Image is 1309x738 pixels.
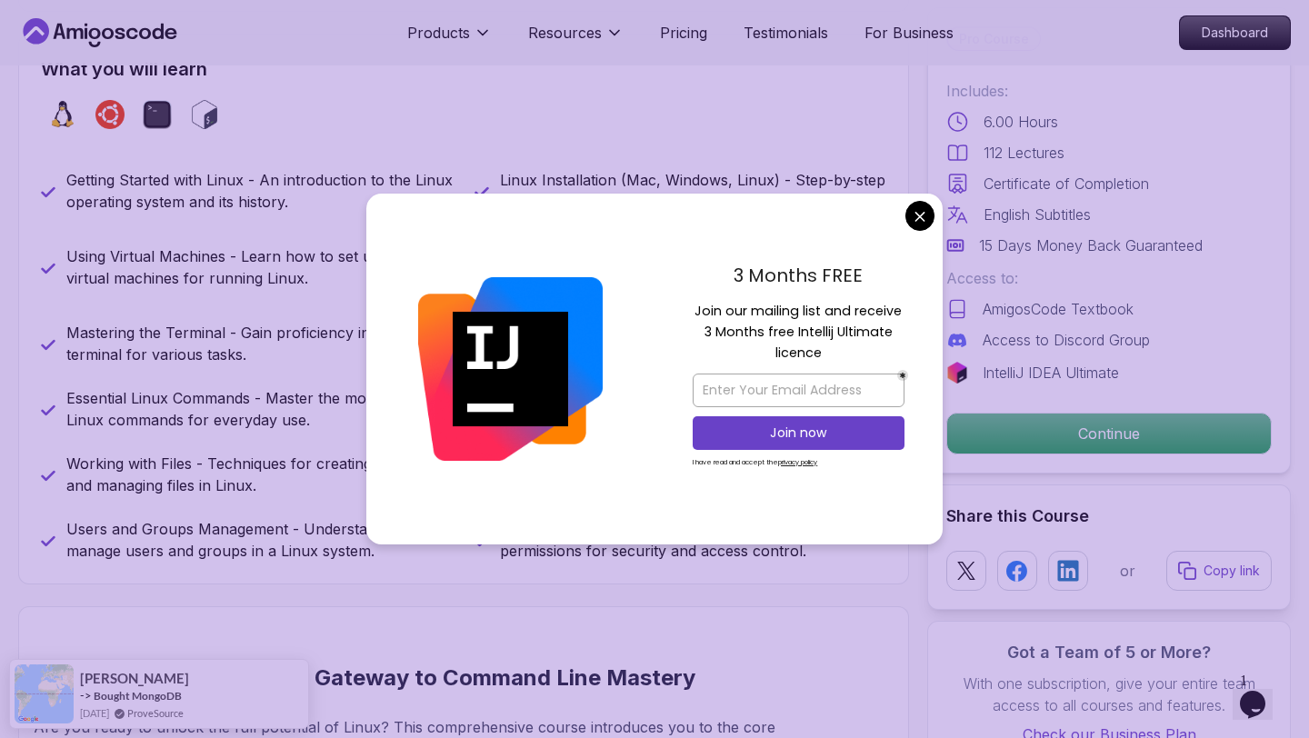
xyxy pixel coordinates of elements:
p: With one subscription, give your entire team access to all courses and features. [946,673,1272,716]
span: [PERSON_NAME] [80,671,184,686]
p: Linux Installation (Mac, Windows, Linux) - Step-by-step guide to installing Linux on different pl... [500,169,886,213]
span: [DATE] [80,705,109,721]
a: Testimonials [744,22,828,44]
button: Copy link [1166,551,1272,591]
p: Mastering the Terminal - Gain proficiency in using the terminal for various tasks. [66,322,453,365]
p: Products [407,22,470,44]
img: ubuntu logo [95,100,125,129]
a: For Business [864,22,954,44]
p: or [1120,560,1135,582]
p: IntelliJ IDEA Ultimate [983,362,1119,384]
h2: Linux Fundamentals: Your Gateway to Command Line Mastery [34,663,807,693]
button: Products [407,22,492,58]
p: Getting Started with Linux - An introduction to the Linux operating system and its history. [66,169,453,213]
p: 15 Days Money Back Guaranteed [979,234,1203,256]
p: Resources [528,22,602,44]
p: Certificate of Completion [984,173,1149,194]
span: -> [80,688,92,703]
p: AmigosCode Textbook [983,298,1134,320]
h3: Got a Team of 5 or More? [946,640,1272,665]
p: Copy link [1204,562,1260,580]
a: Bought MongoDB [94,689,182,703]
p: Working with Files - Techniques for creating, editing, and managing files in Linux. [66,453,453,496]
h2: What you will learn [41,56,886,82]
p: 6.00 Hours [984,111,1058,133]
button: Resources [528,22,624,58]
iframe: chat widget [1233,665,1291,720]
button: Continue [946,413,1272,454]
p: 112 Lectures [984,142,1064,164]
a: ProveSource [127,705,184,721]
h2: Share this Course [946,504,1272,529]
p: Continue [947,414,1271,454]
p: English Subtitles [984,204,1091,225]
p: Essential Linux Commands - Master the most important Linux commands for everyday use. [66,387,453,431]
img: linux logo [48,100,77,129]
p: Users and Groups Management - Understand how to manage users and groups in a Linux system. [66,518,453,562]
img: jetbrains logo [946,362,968,384]
p: Using Virtual Machines - Learn how to set up and use virtual machines for running Linux. [66,245,453,289]
p: Dashboard [1180,16,1290,49]
img: terminal logo [143,100,172,129]
p: Access to Discord Group [983,329,1150,351]
p: Access to: [946,267,1272,289]
p: Includes: [946,80,1272,102]
a: Dashboard [1179,15,1291,50]
img: provesource social proof notification image [15,664,74,723]
img: bash logo [190,100,219,129]
a: Pricing [660,22,707,44]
